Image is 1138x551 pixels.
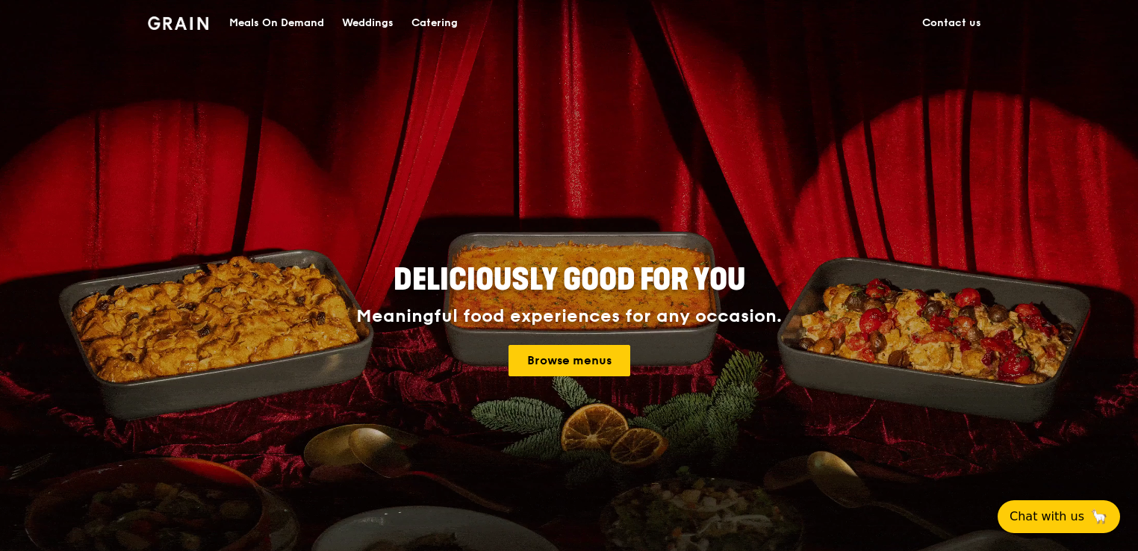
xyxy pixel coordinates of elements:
[1090,508,1108,526] span: 🦙
[998,500,1120,533] button: Chat with us🦙
[509,345,630,376] a: Browse menus
[394,262,745,298] span: Deliciously good for you
[333,1,402,46] a: Weddings
[402,1,467,46] a: Catering
[913,1,990,46] a: Contact us
[342,1,394,46] div: Weddings
[148,16,208,30] img: Grain
[411,1,458,46] div: Catering
[300,306,838,327] div: Meaningful food experiences for any occasion.
[1010,508,1084,526] span: Chat with us
[229,1,324,46] div: Meals On Demand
